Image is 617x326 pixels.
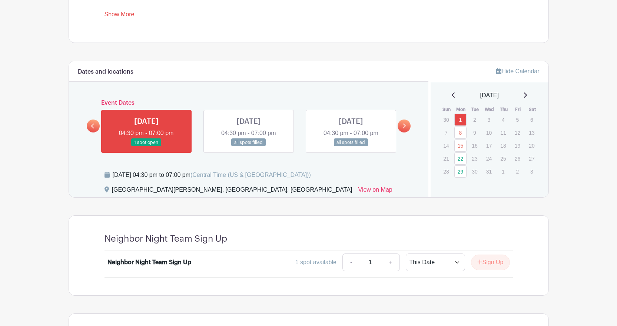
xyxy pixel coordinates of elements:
span: (Central Time (US & [GEOGRAPHIC_DATA])) [190,172,311,178]
a: 1 [454,114,467,126]
a: - [342,253,359,271]
p: 10 [483,127,495,138]
p: 25 [497,153,509,164]
a: + [381,253,399,271]
th: Thu [497,106,511,113]
th: Sun [439,106,454,113]
p: 17 [483,140,495,151]
h6: Dates and locations [78,68,133,75]
p: 18 [497,140,509,151]
p: 6 [525,114,538,125]
th: Fri [511,106,525,113]
p: 13 [525,127,538,138]
p: 14 [440,140,452,151]
th: Tue [468,106,482,113]
a: 8 [454,127,467,139]
h6: Event Dates [100,100,398,107]
p: 16 [468,140,481,151]
div: [DATE] 04:30 pm to 07:00 pm [113,171,311,179]
p: 3 [525,166,538,177]
a: 15 [454,140,467,152]
p: 1 [497,166,509,177]
p: 24 [483,153,495,164]
p: 26 [511,153,524,164]
a: 29 [454,165,467,178]
p: 11 [497,127,509,138]
p: 20 [525,140,538,151]
p: 30 [440,114,452,125]
p: 30 [468,166,481,177]
th: Mon [454,106,468,113]
p: 2 [511,166,524,177]
div: Neighbor Night Team Sign Up [107,258,191,267]
button: Sign Up [471,255,510,270]
p: 7 [440,127,452,138]
p: 23 [468,153,481,164]
p: 21 [440,153,452,164]
div: 1 spot available [295,258,336,267]
th: Wed [482,106,497,113]
p: 12 [511,127,524,138]
a: Hide Calendar [496,68,539,74]
h4: Neighbor Night Team Sign Up [105,233,227,244]
p: 19 [511,140,524,151]
p: 4 [497,114,509,125]
p: 2 [468,114,481,125]
p: 3 [483,114,495,125]
p: 27 [525,153,538,164]
a: Show More [105,11,135,20]
span: [DATE] [480,91,499,100]
p: 28 [440,166,452,177]
p: 31 [483,166,495,177]
th: Sat [525,106,540,113]
p: 9 [468,127,481,138]
a: View on Map [358,185,392,197]
div: [GEOGRAPHIC_DATA][PERSON_NAME], [GEOGRAPHIC_DATA], [GEOGRAPHIC_DATA] [112,185,352,197]
p: 5 [511,114,524,125]
a: 22 [454,152,467,165]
